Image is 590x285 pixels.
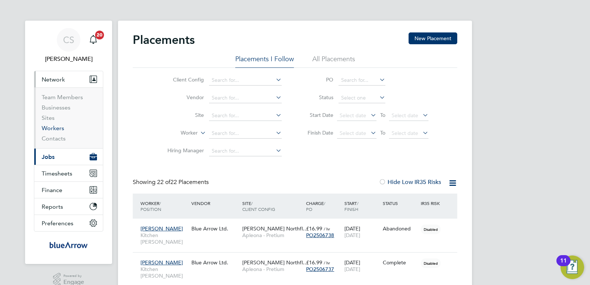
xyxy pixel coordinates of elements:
nav: Main navigation [25,21,112,264]
span: / PO [306,200,325,212]
button: Timesheets [34,165,103,181]
span: [PERSON_NAME] Northfl… [242,225,308,232]
div: Vendor [190,197,240,210]
div: IR35 Risk [419,197,444,210]
label: Finish Date [300,129,333,136]
div: Worker [139,197,190,216]
span: / Position [140,200,161,212]
span: £16.99 [306,259,322,266]
span: Select date [392,130,418,136]
label: Client Config [162,76,204,83]
span: [PERSON_NAME] [140,225,183,232]
span: PO2506738 [306,232,334,239]
a: Businesses [42,104,70,111]
div: Status [381,197,419,210]
div: Blue Arrow Ltd. [190,222,240,236]
span: [DATE] [344,232,360,239]
span: Claire Smee [34,55,103,63]
label: Start Date [300,112,333,118]
span: / hr [324,226,330,232]
input: Search for... [209,111,282,121]
div: Blue Arrow Ltd. [190,256,240,270]
span: Disabled [421,258,441,268]
div: Complete [383,259,417,266]
span: Reports [42,203,63,210]
button: Open Resource Center, 11 new notifications [560,256,584,279]
div: Start [343,197,381,216]
div: [DATE] [343,256,381,276]
span: 22 of [157,178,170,186]
label: Hiring Manager [162,147,204,154]
img: bluearrow-logo-retina.png [49,239,88,251]
span: Disabled [421,225,441,234]
span: Select date [340,130,366,136]
span: Apleona - Pretium [242,266,302,272]
span: / hr [324,260,330,265]
span: Network [42,76,65,83]
span: Jobs [42,153,55,160]
label: Vendor [162,94,204,101]
button: Network [34,71,103,87]
button: Preferences [34,215,103,231]
span: [DATE] [344,266,360,272]
a: [PERSON_NAME]Kitchen [PERSON_NAME]Blue Arrow Ltd.[PERSON_NAME] Northfl…Apleona - Pretium£16.99 / ... [139,221,457,227]
div: Network [34,87,103,148]
button: Finance [34,182,103,198]
div: Site [240,197,304,216]
div: Abandoned [383,225,417,232]
a: [PERSON_NAME]Kitchen [PERSON_NAME]Blue Arrow Ltd.[PERSON_NAME] Northfl…Apleona - Pretium£16.99 / ... [139,255,457,261]
div: Showing [133,178,210,186]
span: CS [63,35,74,45]
input: Search for... [209,146,282,156]
span: [PERSON_NAME] Northfl… [242,259,308,266]
label: Site [162,112,204,118]
div: [DATE] [343,222,381,242]
label: Worker [155,129,198,137]
span: £16.99 [306,225,322,232]
span: Select date [340,112,366,119]
span: / Finish [344,200,358,212]
button: New Placement [409,32,457,44]
a: Go to home page [34,239,103,251]
input: Search for... [209,93,282,103]
li: Placements I Follow [235,55,294,68]
li: All Placements [312,55,355,68]
span: 20 [95,31,104,39]
span: [PERSON_NAME] [140,259,183,266]
label: Hide Low IR35 Risks [379,178,441,186]
button: Reports [34,198,103,215]
a: Workers [42,125,64,132]
input: Search for... [209,75,282,86]
span: Powered by [63,273,84,279]
input: Search for... [209,128,282,139]
span: Select date [392,112,418,119]
a: 20 [86,28,101,52]
h2: Placements [133,32,195,47]
button: Jobs [34,149,103,165]
a: Team Members [42,94,83,101]
label: Status [300,94,333,101]
span: Timesheets [42,170,72,177]
span: To [378,128,388,138]
span: Apleona - Pretium [242,232,302,239]
span: To [378,110,388,120]
input: Search for... [339,75,385,86]
a: Contacts [42,135,66,142]
a: CS[PERSON_NAME] [34,28,103,63]
span: / Client Config [242,200,275,212]
span: Kitchen [PERSON_NAME] [140,266,188,279]
span: Kitchen [PERSON_NAME] [140,232,188,245]
span: Preferences [42,220,73,227]
span: 22 Placements [157,178,209,186]
a: Sites [42,114,55,121]
div: Charge [304,197,343,216]
label: PO [300,76,333,83]
span: Finance [42,187,62,194]
span: PO2506737 [306,266,334,272]
div: 11 [560,261,567,270]
input: Select one [339,93,385,103]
